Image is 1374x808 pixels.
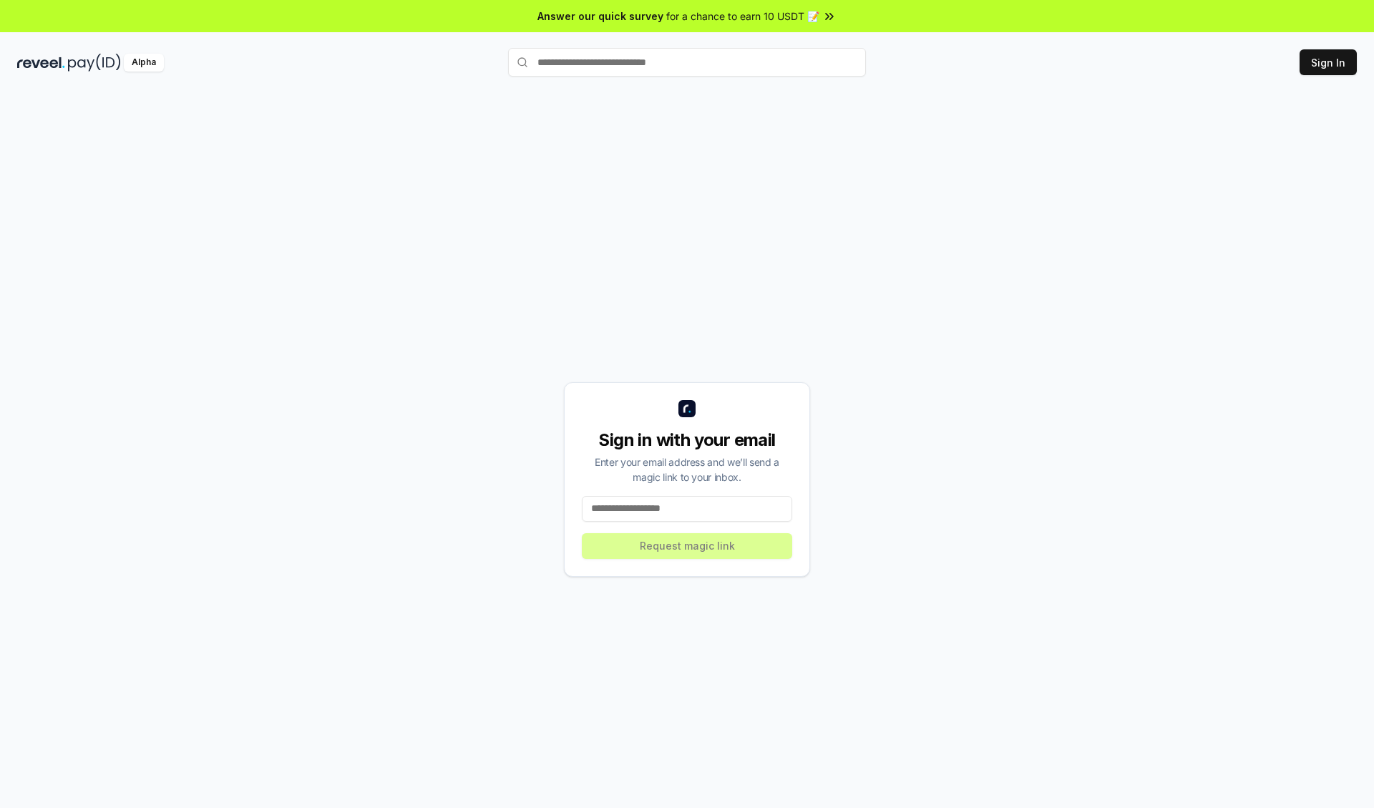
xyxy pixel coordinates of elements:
div: Enter your email address and we’ll send a magic link to your inbox. [582,454,792,485]
button: Sign In [1300,49,1357,75]
div: Sign in with your email [582,429,792,452]
div: Alpha [124,54,164,72]
span: for a chance to earn 10 USDT 📝 [666,9,819,24]
img: logo_small [678,400,696,417]
img: reveel_dark [17,54,65,72]
img: pay_id [68,54,121,72]
span: Answer our quick survey [537,9,663,24]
